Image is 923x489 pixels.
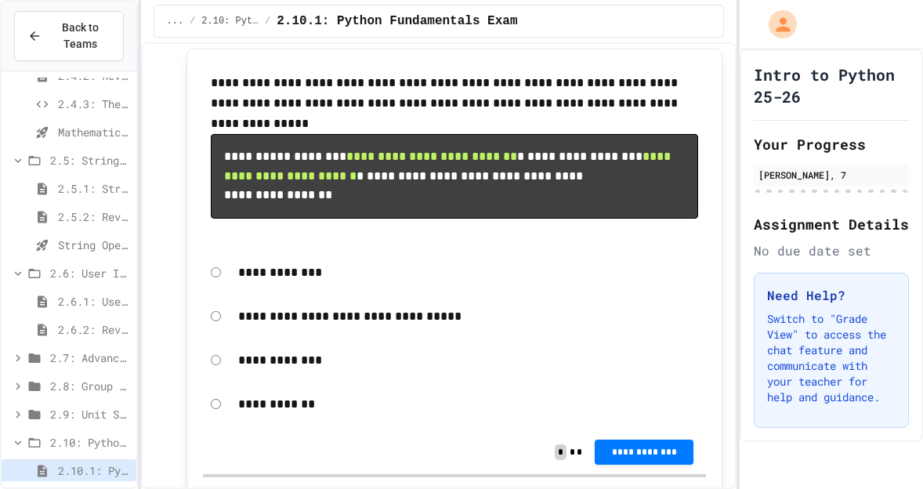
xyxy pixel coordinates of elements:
span: 2.10: Python Fundamentals Exam [50,434,130,451]
div: No due date set [754,241,909,260]
h2: Your Progress [754,133,909,155]
p: Switch to "Grade View" to access the chat feature and communicate with your teacher for help and ... [767,311,896,405]
span: 2.8: Group Project - Mad Libs [50,378,130,394]
span: 2.6.2: Review - User Input [58,321,130,338]
span: 2.9: Unit Summary [50,406,130,422]
span: 2.10.1: Python Fundamentals Exam [277,12,517,31]
span: 2.7: Advanced Math [50,350,130,366]
span: 2.4.3: The World's Worst [PERSON_NAME] Market [58,96,130,112]
button: Back to Teams [14,11,124,61]
h2: Assignment Details [754,213,909,235]
div: My Account [752,6,801,42]
div: [PERSON_NAME], 7 [758,168,904,182]
span: Mathematical Operators - Quiz [58,124,130,140]
span: 2.10.1: Python Fundamentals Exam [58,462,130,479]
h3: Need Help? [767,286,896,305]
span: Back to Teams [51,20,110,53]
span: 2.6.1: User Input [58,293,130,310]
span: 2.10: Python Fundamentals Exam [201,15,259,27]
span: 2.5: String Operators [50,152,130,168]
span: 2.5.2: Review - String Operators [58,208,130,225]
span: 2.5.1: String Operators [58,180,130,197]
span: 2.6: User Input [50,265,130,281]
span: / [190,15,195,27]
span: String Operators - Quiz [58,237,130,253]
span: ... [167,15,184,27]
h1: Intro to Python 25-26 [754,63,909,107]
span: / [265,15,270,27]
